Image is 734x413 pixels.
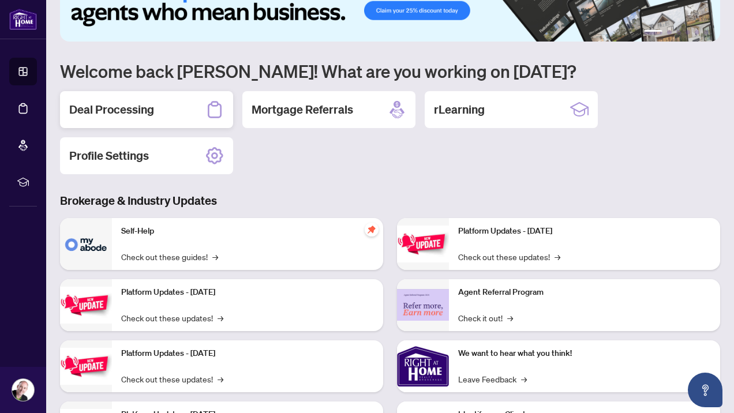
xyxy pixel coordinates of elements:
button: 3 [676,30,681,35]
h2: Deal Processing [69,102,154,118]
h2: rLearning [434,102,485,118]
span: → [555,250,560,263]
img: Platform Updates - July 21, 2025 [60,348,112,384]
a: Check out these updates!→ [121,311,223,324]
h3: Brokerage & Industry Updates [60,193,720,209]
h2: Profile Settings [69,148,149,164]
img: Agent Referral Program [397,289,449,321]
p: Platform Updates - [DATE] [458,225,711,238]
span: → [212,250,218,263]
span: pushpin [365,223,379,236]
p: Agent Referral Program [458,286,711,299]
img: Platform Updates - June 23, 2025 [397,226,449,262]
button: 1 [644,30,662,35]
p: Platform Updates - [DATE] [121,347,374,360]
img: Profile Icon [12,379,34,401]
p: We want to hear what you think! [458,347,711,360]
p: Self-Help [121,225,374,238]
button: 5 [695,30,699,35]
button: 2 [667,30,672,35]
span: → [218,373,223,385]
a: Check out these updates!→ [458,250,560,263]
h2: Mortgage Referrals [252,102,353,118]
span: → [218,311,223,324]
img: Self-Help [60,218,112,270]
a: Check out these guides!→ [121,250,218,263]
button: Open asap [688,373,722,407]
a: Leave Feedback→ [458,373,527,385]
h1: Welcome back [PERSON_NAME]! What are you working on [DATE]? [60,60,720,82]
button: 4 [686,30,690,35]
a: Check it out!→ [458,311,513,324]
img: logo [9,9,37,30]
span: → [521,373,527,385]
p: Platform Updates - [DATE] [121,286,374,299]
img: Platform Updates - September 16, 2025 [60,287,112,323]
a: Check out these updates!→ [121,373,223,385]
span: → [507,311,513,324]
img: We want to hear what you think! [397,340,449,392]
button: 6 [704,30,709,35]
